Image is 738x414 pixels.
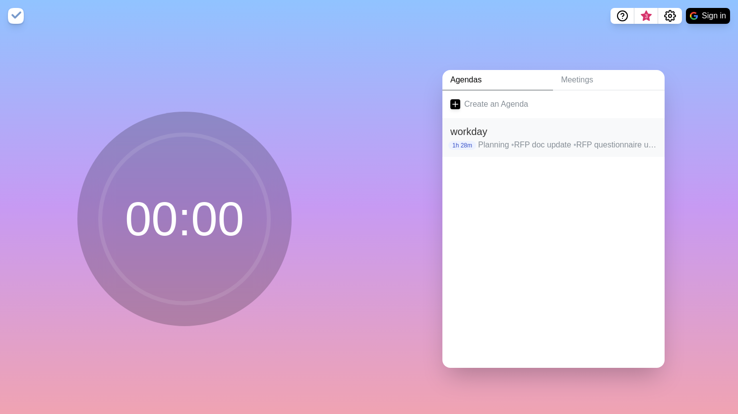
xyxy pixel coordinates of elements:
h2: workday [450,124,657,139]
button: Help [611,8,634,24]
span: • [573,140,576,149]
p: Planning RFP doc update RFP questionnaire update _BREAK_ email clean-up PQQ forms _BREAK_ PQQ forms [478,139,657,151]
button: What’s new [634,8,658,24]
img: timeblocks logo [8,8,24,24]
span: • [511,140,514,149]
a: Agendas [442,70,553,90]
span: 3 [642,12,650,20]
p: 1h 28m [448,141,476,150]
img: google logo [690,12,698,20]
button: Sign in [686,8,730,24]
a: Meetings [553,70,665,90]
a: Create an Agenda [442,90,665,118]
button: Settings [658,8,682,24]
